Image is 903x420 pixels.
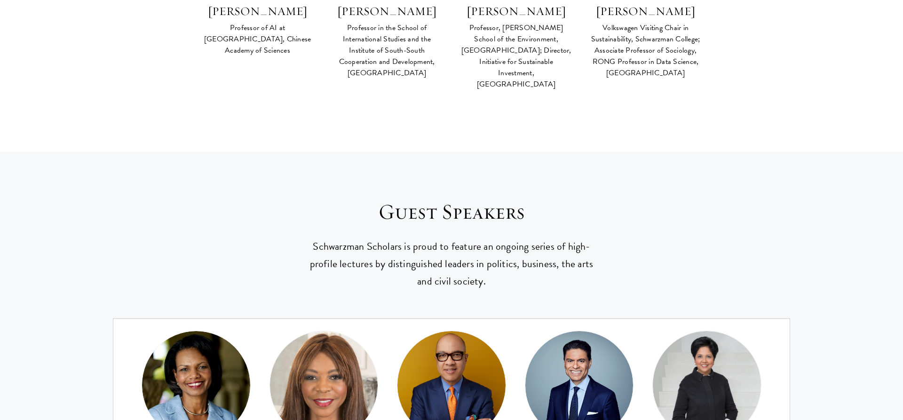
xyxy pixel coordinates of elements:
[332,22,442,79] div: Professor in the School of International Studies and the Institute of South-South Cooperation and...
[590,22,701,79] div: Volkswagen Visiting Chair in Sustainability, Schwarzman College; Associate Professor of Sociology...
[461,22,571,90] div: Professor, [PERSON_NAME] School of the Environment, [GEOGRAPHIC_DATA]; Director, Initiative for S...
[202,3,313,19] h3: [PERSON_NAME]
[461,3,571,19] h3: [PERSON_NAME]
[590,3,701,19] h3: [PERSON_NAME]
[332,3,442,19] h3: [PERSON_NAME]
[303,238,600,290] p: Schwarzman Scholars is proud to feature an ongoing series of high-profile lectures by distinguish...
[303,199,600,225] h3: Guest Speakers
[202,22,313,56] div: Professor of AI at [GEOGRAPHIC_DATA], Chinese Academy of Sciences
